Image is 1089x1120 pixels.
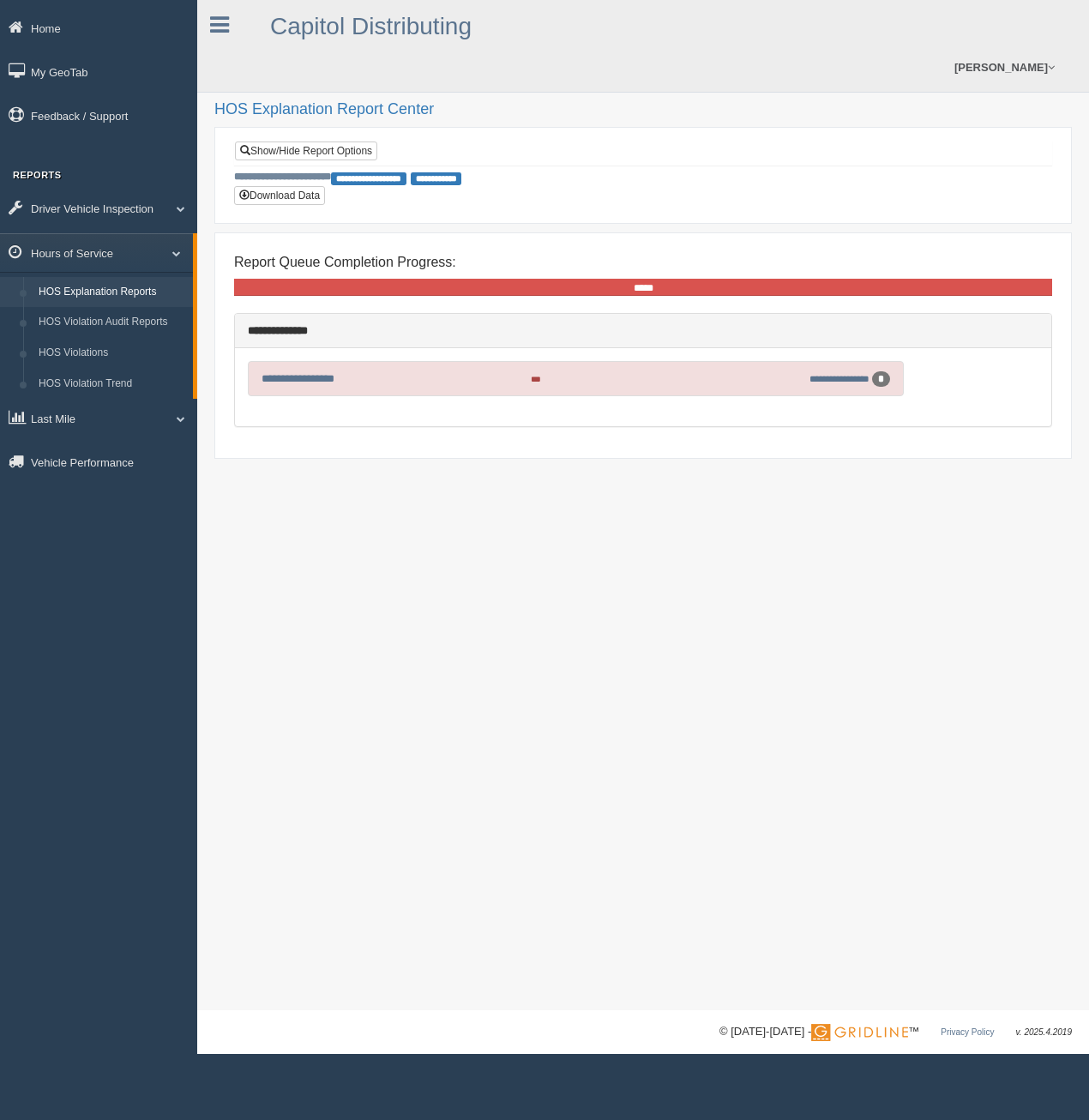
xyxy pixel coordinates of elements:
[31,277,193,308] a: HOS Explanation Reports
[946,43,1063,92] a: [PERSON_NAME]
[235,142,377,160] a: Show/Hide Report Options
[719,1023,1072,1041] div: © [DATE]-[DATE] - ™
[31,338,193,369] a: HOS Violations
[31,307,193,338] a: HOS Violation Audit Reports
[234,186,325,205] button: Download Data
[270,13,472,39] a: Capitol Distributing
[811,1024,908,1041] img: Gridline
[1016,1027,1072,1037] span: v. 2025.4.2019
[234,255,1052,270] h4: Report Queue Completion Progress:
[31,369,193,400] a: HOS Violation Trend
[941,1027,994,1037] a: Privacy Policy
